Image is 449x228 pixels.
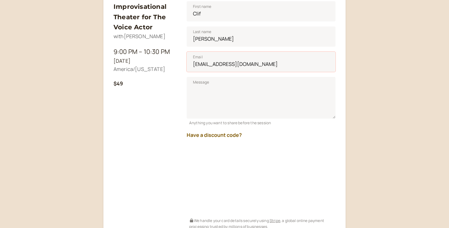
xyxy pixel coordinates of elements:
input: First name [187,1,335,21]
iframe: Secure payment input frame [185,143,337,216]
span: with [PERSON_NAME] [114,33,166,40]
a: Stripe [270,218,280,223]
textarea: Message [187,77,335,119]
div: 9:00 PM – 10:30 PM [114,47,177,57]
button: Have a discount code? [187,132,242,138]
input: Last name [187,26,335,47]
input: Email [187,52,335,72]
span: Message [193,79,209,85]
span: Email [193,54,203,60]
div: [DATE] [114,57,177,65]
div: Anything you want to share before the session [187,119,335,126]
b: $49 [114,80,123,87]
span: Last name [193,29,211,35]
div: America/[US_STATE] [114,65,177,73]
span: First name [193,3,212,10]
